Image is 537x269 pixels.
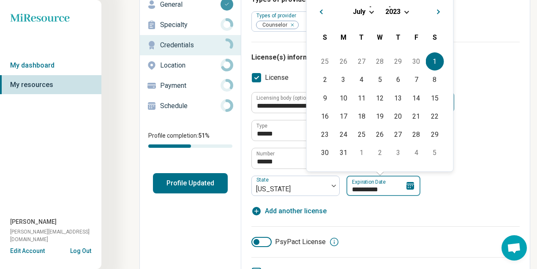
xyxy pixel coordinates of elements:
[251,237,326,247] label: PsyPact License
[389,52,407,71] div: Choose Thursday, June 29th, 2023
[389,125,407,144] div: Choose Thursday, July 27th, 2023
[425,89,444,107] div: Choose Saturday, July 15th, 2023
[389,28,407,46] div: Thursday
[140,15,241,35] a: Specialty
[251,206,327,216] button: Add another license
[371,107,389,125] div: Choose Wednesday, July 19th, 2023
[256,21,290,29] span: Counselor
[433,4,447,17] button: Next Month
[352,89,371,107] div: Choose Tuesday, July 11th, 2023
[160,101,221,111] p: Schedule
[371,28,389,46] div: Wednesday
[160,40,221,50] p: Credentials
[334,52,352,71] div: Choose Monday, June 26th, 2023
[425,144,444,162] div: Choose Saturday, August 5th, 2023
[371,89,389,107] div: Choose Wednesday, July 12th, 2023
[256,123,267,128] label: Type
[407,52,425,71] div: Choose Friday, June 30th, 2023
[425,107,444,125] div: Choose Saturday, July 22nd, 2023
[256,151,275,156] label: Number
[502,235,527,261] div: Open chat
[334,144,352,162] div: Choose Monday, July 31st, 2023
[389,144,407,162] div: Choose Thursday, August 3rd, 2023
[407,144,425,162] div: Choose Friday, August 4th, 2023
[10,247,45,255] button: Edit Account
[334,89,352,107] div: Choose Monday, July 10th, 2023
[352,107,371,125] div: Choose Tuesday, July 18th, 2023
[160,81,221,91] p: Payment
[407,71,425,89] div: Choose Friday, July 7th, 2023
[10,228,101,243] span: [PERSON_NAME][EMAIL_ADDRESS][DOMAIN_NAME]
[371,144,389,162] div: Choose Wednesday, August 2nd, 2023
[334,28,352,46] div: Monday
[256,95,315,101] label: Licensing body (optional)
[140,126,241,153] div: Profile completion:
[371,52,389,71] div: Choose Wednesday, June 28th, 2023
[334,125,352,144] div: Choose Monday, July 24th, 2023
[425,52,444,71] div: Choose Saturday, July 1st, 2023
[389,107,407,125] div: Choose Thursday, July 20th, 2023
[353,8,365,16] span: July
[160,20,221,30] p: Specialty
[407,125,425,144] div: Choose Friday, July 28th, 2023
[407,89,425,107] div: Choose Friday, July 14th, 2023
[425,28,444,46] div: Saturday
[371,71,389,89] div: Choose Wednesday, July 5th, 2023
[313,4,447,16] h2: [DATE]
[407,107,425,125] div: Choose Friday, July 21st, 2023
[425,125,444,144] div: Choose Saturday, July 29th, 2023
[313,4,327,17] button: Previous Month
[70,247,91,253] button: Log Out
[407,28,425,46] div: Friday
[316,52,444,162] div: Month July, 2023
[385,8,401,16] span: 2023
[352,28,371,46] div: Tuesday
[256,13,298,19] label: Types of provider
[316,28,334,46] div: Sunday
[160,60,221,71] p: Location
[352,52,371,71] div: Choose Tuesday, June 27th, 2023
[352,71,371,89] div: Choose Tuesday, July 4th, 2023
[316,107,334,125] div: Choose Sunday, July 16th, 2023
[265,73,289,83] span: License
[352,144,371,162] div: Choose Tuesday, August 1st, 2023
[371,125,389,144] div: Choose Wednesday, July 26th, 2023
[389,71,407,89] div: Choose Thursday, July 6th, 2023
[252,120,428,141] input: credential.licenses.0.name
[140,76,241,96] a: Payment
[352,125,371,144] div: Choose Tuesday, July 25th, 2023
[316,144,334,162] div: Choose Sunday, July 30th, 2023
[265,206,327,216] span: Add another license
[148,144,232,148] div: Profile completion
[316,52,334,71] div: Choose Sunday, June 25th, 2023
[316,71,334,89] div: Choose Sunday, July 2nd, 2023
[153,173,228,193] button: Profile Updated
[256,177,270,183] label: State
[140,96,241,116] a: Schedule
[140,35,241,55] a: Credentials
[140,55,241,76] a: Location
[334,71,352,89] div: Choose Monday, July 3rd, 2023
[251,52,520,62] h3: License(s) information
[316,89,334,107] div: Choose Sunday, July 9th, 2023
[334,107,352,125] div: Choose Monday, July 17th, 2023
[198,132,210,139] span: 51 %
[389,89,407,107] div: Choose Thursday, July 13th, 2023
[425,71,444,89] div: Choose Saturday, July 8th, 2023
[316,125,334,144] div: Choose Sunday, July 23rd, 2023
[10,217,57,226] span: [PERSON_NAME]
